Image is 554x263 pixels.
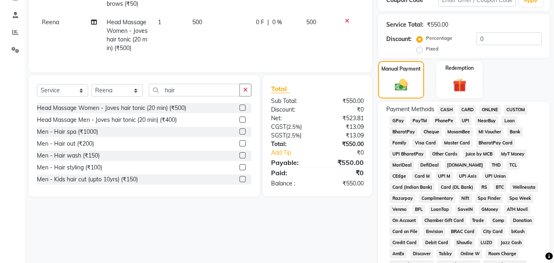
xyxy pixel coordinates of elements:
span: On Account [390,216,418,225]
span: | [267,18,269,27]
span: LUZO [478,238,495,247]
label: Manual Payment [381,65,421,73]
span: Reena [42,18,59,26]
span: GPay [390,116,406,126]
span: City Card [481,227,506,236]
span: Online W [458,249,483,258]
span: UPI Union [482,172,508,181]
span: CARD [458,105,476,114]
label: Percentage [426,34,452,42]
div: Men - Kids hair cut (upto 10yrs) (₹150) [37,175,138,184]
div: Balance : [265,179,317,188]
span: RS [479,183,490,192]
span: Comp [490,216,507,225]
span: Cheque [421,127,442,137]
span: MosamBee [445,127,473,137]
span: Visa Card [412,138,438,148]
span: Chamber Gift Card [422,216,466,225]
div: Payable: [265,158,317,167]
span: Other Cards [429,149,460,159]
span: BharatPay Card [476,138,515,148]
span: Credit Card [390,238,419,247]
span: CASH [438,105,455,114]
span: THD [489,160,504,170]
div: ₹0 [326,149,370,157]
div: ₹13.09 [317,123,370,131]
span: Jazz Cash [498,238,524,247]
img: _cash.svg [391,78,412,92]
span: GMoney [479,205,501,214]
span: 2.5% [287,132,300,139]
span: Spa Finder [475,194,504,203]
div: Men - Hair styling (₹100) [37,163,102,172]
span: Card M [412,172,432,181]
label: Fixed [426,45,438,53]
span: Loan [502,116,517,126]
div: ₹550.00 [317,179,370,188]
span: BTC [493,183,507,192]
span: UPI Axis [456,172,479,181]
span: ONLINE [479,105,501,114]
div: ₹0 [317,105,370,114]
span: NearBuy [475,116,498,126]
span: Discover [410,249,433,258]
span: Tabby [436,249,455,258]
span: MI Voucher [476,127,504,137]
span: 0 F [256,18,264,27]
span: Complimentary [419,194,456,203]
div: ₹550.00 [317,140,370,149]
span: SGST [271,132,286,139]
span: PayTM [410,116,429,126]
span: Bank [507,127,523,137]
div: ₹550.00 [317,97,370,105]
div: ₹550.00 [427,21,448,29]
span: BRAC Card [449,227,477,236]
span: MyT Money [499,149,527,159]
div: ₹550.00 [317,158,370,167]
div: Discount: [265,105,317,114]
span: SaveIN [455,205,476,214]
span: Juice by MCB [463,149,495,159]
span: Debit Card [422,238,451,247]
span: Trade [470,216,487,225]
div: Head Massage Men - Joves hair tonic (20 min) (₹400) [37,116,177,124]
span: 500 [192,18,202,26]
span: BFL [412,205,425,214]
span: Total [271,85,290,93]
span: Venmo [390,205,409,214]
span: BharatPay [390,127,417,137]
div: Discount: [386,35,412,43]
span: Donation [510,216,534,225]
span: Room Charge [486,249,519,258]
span: Head Massage Women - Joves hair tonic (20 min) (₹500) [107,18,148,52]
span: UPI M [435,172,453,181]
span: CGST [271,123,286,130]
span: Razorpay [390,194,415,203]
span: 500 [306,18,316,26]
span: Envision [423,227,445,236]
span: ATH Movil [504,205,530,214]
span: [DOMAIN_NAME] [445,160,486,170]
div: Head Massage Women - Joves hair tonic (20 min) (₹500) [37,104,186,112]
div: Paid: [265,168,317,178]
span: UPI BharatPay [390,149,426,159]
div: ( ) [265,123,317,131]
span: 2.5% [288,123,300,130]
span: 1 [158,18,161,26]
span: DefiDeal [417,160,441,170]
label: Redemption [445,64,474,72]
span: Nift [459,194,472,203]
span: CUSTOM [504,105,528,114]
span: Spa Week [506,194,533,203]
div: Service Total: [386,21,424,29]
span: Card (Indian Bank) [390,183,435,192]
span: MariDeal [390,160,414,170]
div: Total: [265,140,317,149]
span: bKash [508,227,527,236]
div: Men - Hair spa (₹1000) [37,128,98,136]
span: Shoutlo [454,238,475,247]
span: CEdge [390,172,408,181]
span: Wellnessta [510,183,538,192]
span: Master Card [442,138,473,148]
span: LoanTap [429,205,452,214]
